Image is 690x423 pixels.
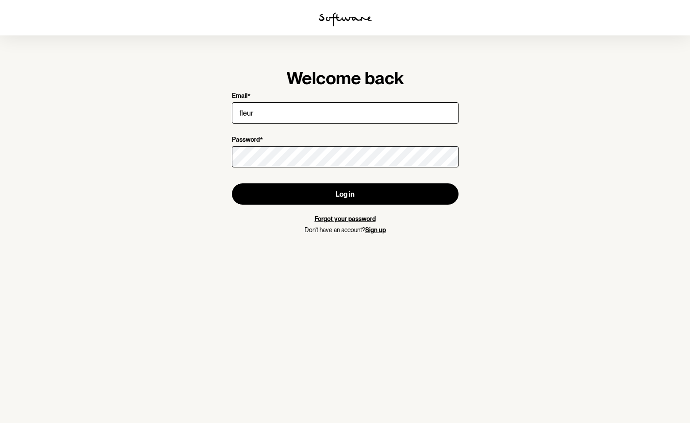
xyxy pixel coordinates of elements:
p: Email [232,92,247,101]
h1: Welcome back [232,67,459,89]
p: Don't have an account? [232,226,459,234]
button: Log in [232,183,459,205]
img: software logo [319,12,372,27]
a: Sign up [365,226,386,233]
a: Forgot your password [315,215,376,222]
p: Password [232,136,260,144]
